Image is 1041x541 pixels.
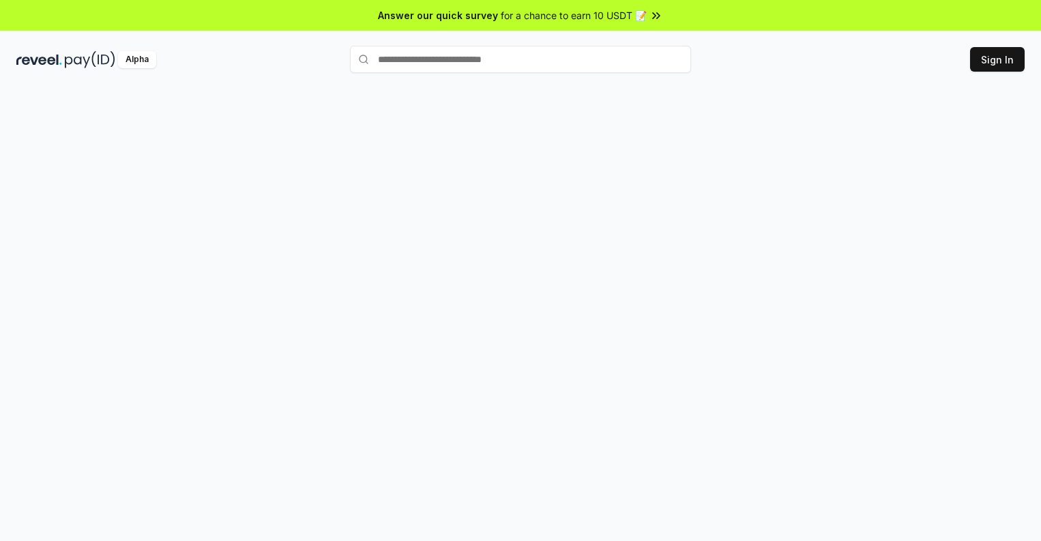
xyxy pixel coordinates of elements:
[16,51,62,68] img: reveel_dark
[501,8,647,23] span: for a chance to earn 10 USDT 📝
[65,51,115,68] img: pay_id
[378,8,498,23] span: Answer our quick survey
[118,51,156,68] div: Alpha
[970,47,1025,72] button: Sign In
